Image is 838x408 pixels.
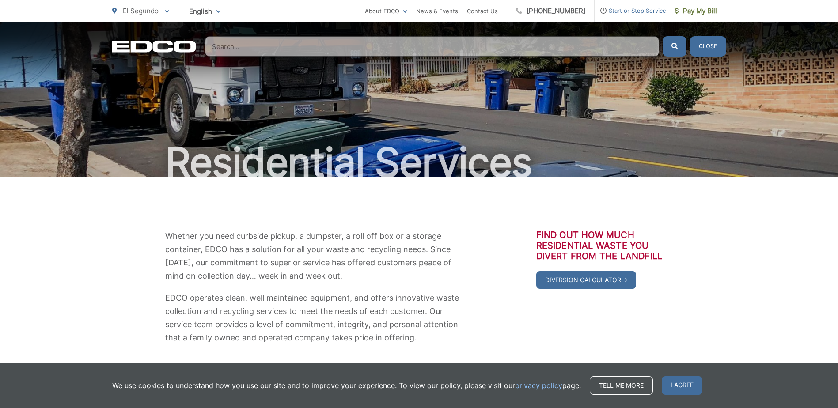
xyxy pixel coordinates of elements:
[590,376,653,395] a: Tell me more
[165,291,461,344] p: EDCO operates clean, well maintained equipment, and offers innovative waste collection and recycl...
[663,36,686,57] button: Submit the search query.
[690,36,726,57] button: Close
[675,6,717,16] span: Pay My Bill
[165,230,461,283] p: Whether you need curbside pickup, a dumpster, a roll off box or a storage container, EDCO has a s...
[182,4,227,19] span: English
[536,230,673,261] h3: Find out how much residential waste you divert from the landfill
[205,36,659,57] input: Search
[112,40,196,53] a: EDCD logo. Return to the homepage.
[536,271,636,289] a: Diversion Calculator
[662,376,702,395] span: I agree
[365,6,407,16] a: About EDCO
[112,140,726,185] h1: Residential Services
[515,380,562,391] a: privacy policy
[467,6,498,16] a: Contact Us
[123,7,159,15] span: El Segundo
[416,6,458,16] a: News & Events
[112,380,581,391] p: We use cookies to understand how you use our site and to improve your experience. To view our pol...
